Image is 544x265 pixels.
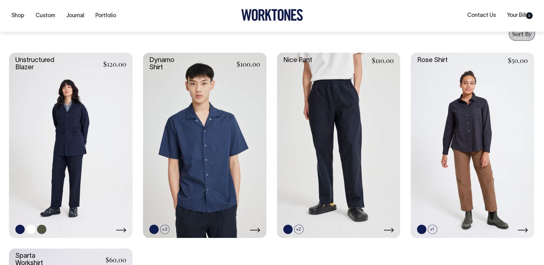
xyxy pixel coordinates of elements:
[428,225,437,234] span: +1
[93,11,119,21] a: Portfolio
[512,30,532,38] span: Sort By
[505,11,535,20] a: Your Bill0
[9,11,27,21] a: Shop
[526,12,533,19] span: 0
[64,11,87,21] a: Journal
[33,11,58,21] a: Custom
[465,11,498,20] a: Contact Us
[160,225,169,234] span: +3
[294,225,303,234] span: +2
